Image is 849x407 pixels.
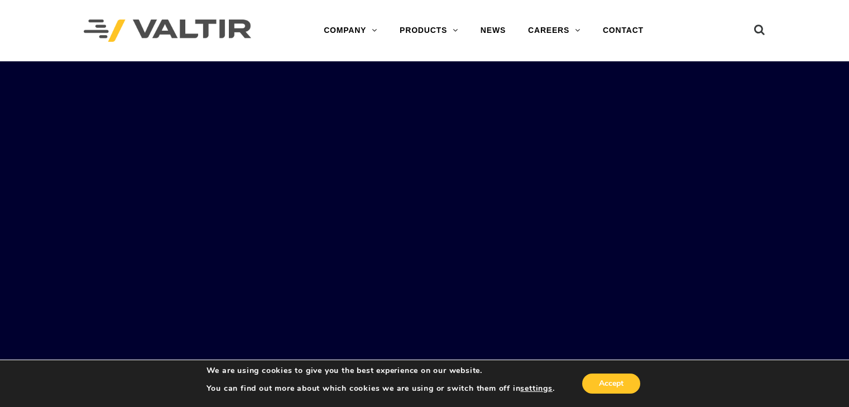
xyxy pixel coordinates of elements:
button: Accept [582,374,640,394]
p: You can find out more about which cookies we are using or switch them off in . [207,384,555,394]
a: NEWS [469,20,517,42]
p: We are using cookies to give you the best experience on our website. [207,366,555,376]
a: CAREERS [517,20,592,42]
button: settings [520,384,552,394]
img: Valtir [84,20,251,42]
a: COMPANY [313,20,388,42]
a: CONTACT [592,20,655,42]
a: PRODUCTS [388,20,469,42]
